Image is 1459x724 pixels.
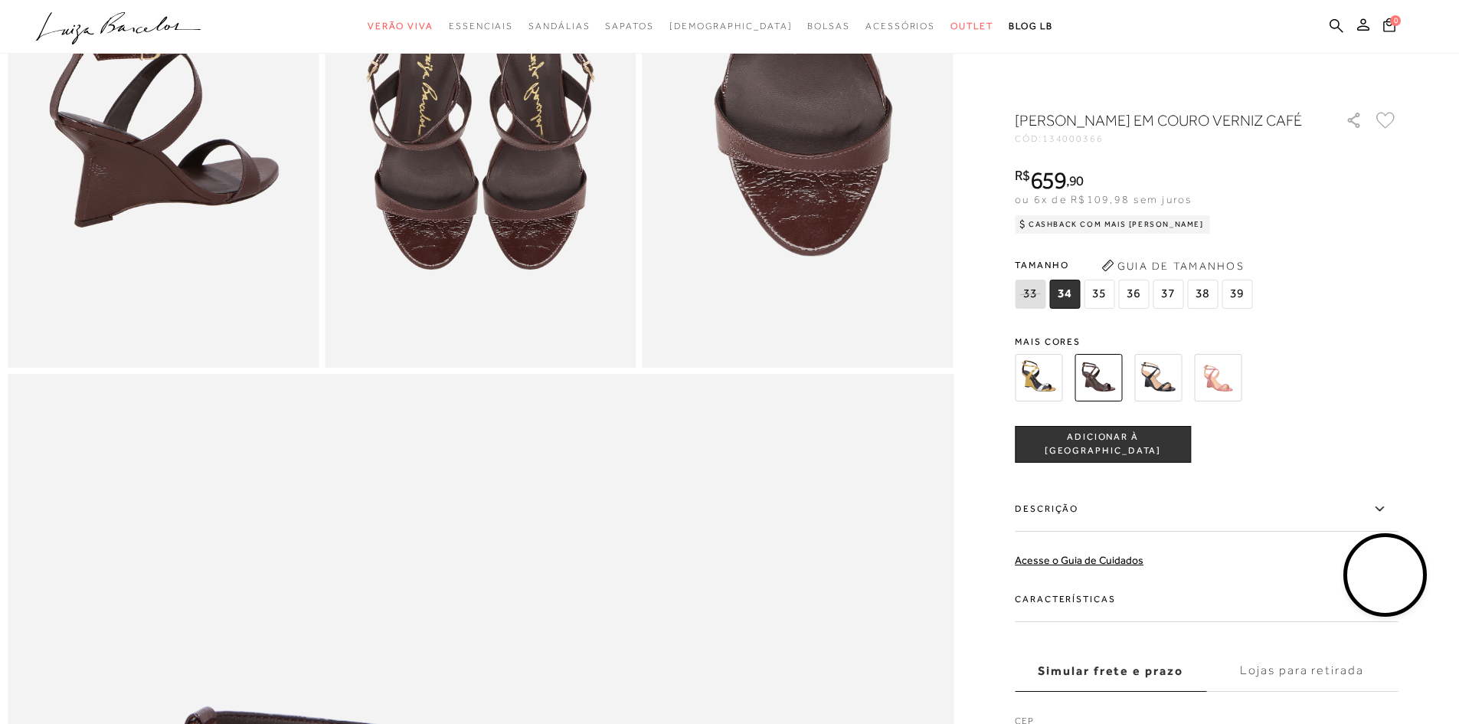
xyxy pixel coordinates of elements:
span: ou 6x de R$109,98 sem juros [1015,193,1192,205]
img: SANDÁLIA ANABELA EM COURO VERNIZ ROSA QUARTZO [1194,354,1241,401]
span: 33 [1015,280,1045,309]
label: Descrição [1015,487,1398,532]
span: Mais cores [1015,337,1398,346]
a: categoryNavScreenReaderText [950,12,993,41]
span: Essenciais [449,21,513,31]
img: SANDÁLIA ANABELA COBRA PRATA E OURO [1015,354,1062,401]
span: BLOG LB [1009,21,1053,31]
div: Cashback com Mais [PERSON_NAME] [1015,215,1210,234]
span: 36 [1118,280,1149,309]
span: 35 [1084,280,1114,309]
span: 34 [1049,280,1080,309]
span: Tamanho [1015,254,1256,277]
a: categoryNavScreenReaderText [865,12,935,41]
span: Verão Viva [368,21,433,31]
button: 0 [1379,17,1400,38]
span: Bolsas [807,21,850,31]
img: SANDÁLIA ANABELA EM COURO VERNIZ CAFÉ [1075,354,1122,401]
span: ADICIONAR À [GEOGRAPHIC_DATA] [1016,431,1190,457]
span: Outlet [950,21,993,31]
a: noSubCategoriesText [669,12,793,41]
span: 39 [1222,280,1252,309]
a: categoryNavScreenReaderText [605,12,653,41]
label: Simular frete e prazo [1015,650,1206,692]
span: Sandálias [528,21,590,31]
i: R$ [1015,169,1030,182]
button: ADICIONAR À [GEOGRAPHIC_DATA] [1015,426,1191,463]
span: 38 [1187,280,1218,309]
h1: [PERSON_NAME] EM COURO VERNIZ CAFÉ [1015,110,1302,131]
a: categoryNavScreenReaderText [368,12,433,41]
img: SANDÁLIA ANABELA EM COURO VERNIZ PRETO [1134,354,1182,401]
a: BLOG LB [1009,12,1053,41]
span: 0 [1390,15,1401,26]
span: 659 [1030,166,1066,194]
a: categoryNavScreenReaderText [528,12,590,41]
span: Sapatos [605,21,653,31]
label: Características [1015,578,1398,622]
span: 134000366 [1042,133,1104,144]
span: 90 [1069,172,1084,188]
span: 37 [1153,280,1183,309]
label: Lojas para retirada [1206,650,1398,692]
i: , [1066,174,1084,188]
button: Guia de Tamanhos [1096,254,1249,278]
span: [DEMOGRAPHIC_DATA] [669,21,793,31]
a: categoryNavScreenReaderText [807,12,850,41]
div: CÓD: [1015,134,1321,143]
a: Acesse o Guia de Cuidados [1015,554,1143,566]
span: Acessórios [865,21,935,31]
a: categoryNavScreenReaderText [449,12,513,41]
